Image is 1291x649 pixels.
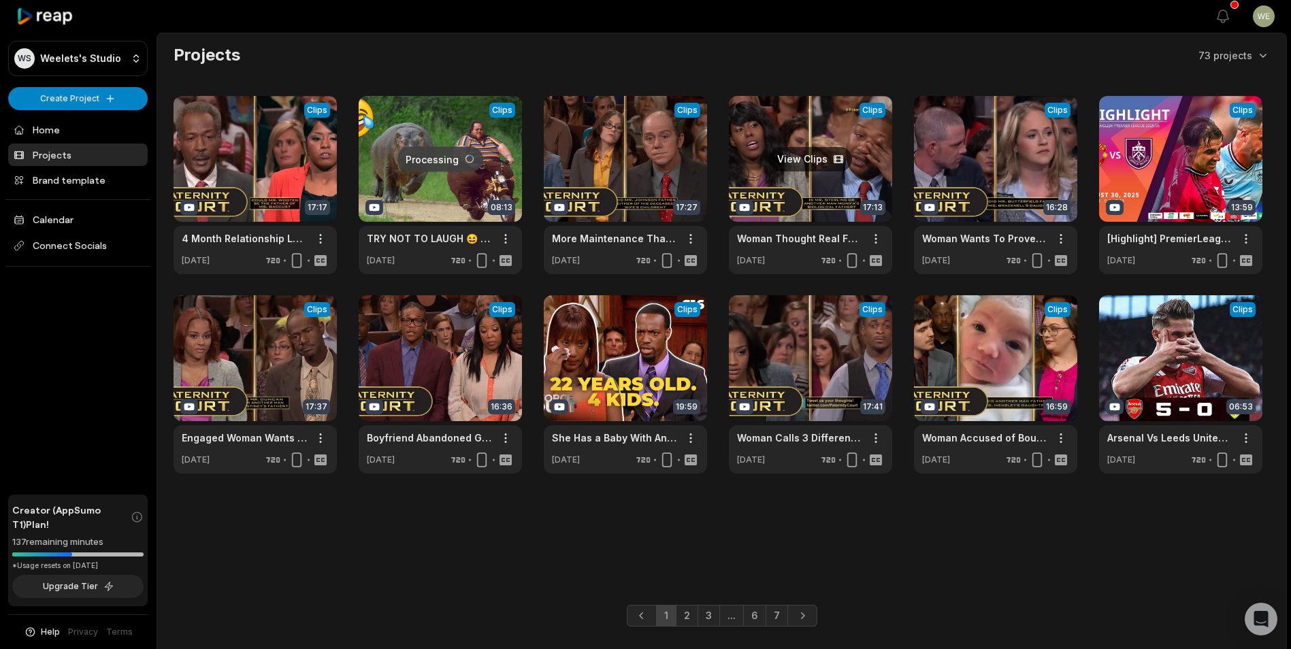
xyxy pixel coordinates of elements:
a: Home [8,118,148,141]
a: Boyfriend Abandoned Girlfriend During Pregnancy (Full Episode) | Paternity Court [367,431,492,445]
a: She Has a Baby With Another Man! | [PERSON_NAME] vs. [PERSON_NAME] | Divorce Court S16 E92 [552,431,677,445]
a: [Highlight] PremierLeague : แมนเชสเตอร์ ยูไนเต็ด vs เบิร์นลีย์ ([DATE]) [1107,231,1232,246]
a: Page 1 is your current page [656,605,676,627]
div: WS [14,48,35,69]
div: 137 remaining minutes [12,535,144,549]
a: 4 Month Relationship Leads To $92,000 In Child Support (Full Episode) | Paternity Court [182,231,307,246]
a: Jump forward [719,605,744,627]
a: Previous page [627,605,657,627]
a: Calendar [8,208,148,231]
a: Woman Accused of Bouncing Among Fiance, Ex's, Coworkers (Full Episode) | Paternity Court [922,431,1047,445]
button: Upgrade Tier [12,575,144,598]
a: Terms [106,626,133,638]
a: Engaged Woman Wants To Find Father To Walk Her Down The Aisle (Full Episode) | Paternity Court [182,431,307,445]
a: TRY NOT TO LAUGH 😆 Best Funny Videos Compilation 😂😁😆 Memes PART 2 [367,231,492,246]
a: Page 2 [676,605,698,627]
button: Create Project [8,87,148,110]
ul: Pagination [627,605,817,627]
div: *Usage resets on [DATE] [12,561,144,571]
a: Next page [787,605,817,627]
button: Help [24,626,60,638]
a: Page 6 [743,605,766,627]
a: Woman Calls 3 Different Men "Dad" (Full Episode) | Paternity Court [737,431,862,445]
a: Brand template [8,169,148,191]
a: More Maintenance Than Planned! Repair Man Could Be Child's Dad ( Full Episode) | Paternity Court [552,231,677,246]
button: 73 projects [1198,48,1270,63]
a: Arsenal Vs Leeds United 4-0 | extended highlights & Goals | Premier League 2025 [1107,431,1232,445]
a: Woman Thought Real Father Was In Prison (Full Episode) | Paternity Court [737,231,862,246]
span: Creator (AppSumo T1) Plan! [12,503,131,531]
div: Open Intercom Messenger [1245,603,1277,635]
a: Privacy [68,626,98,638]
span: Help [41,626,60,638]
a: Projects [8,144,148,166]
a: Woman Wants To Prove She Didn't Cheat With Her Ex (Full Episode) | Paternity Court [922,231,1047,246]
span: Connect Socials [8,233,148,258]
p: Weelets's Studio [40,52,121,65]
a: Page 7 [766,605,788,627]
h2: Projects [174,44,240,66]
a: Page 3 [698,605,720,627]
